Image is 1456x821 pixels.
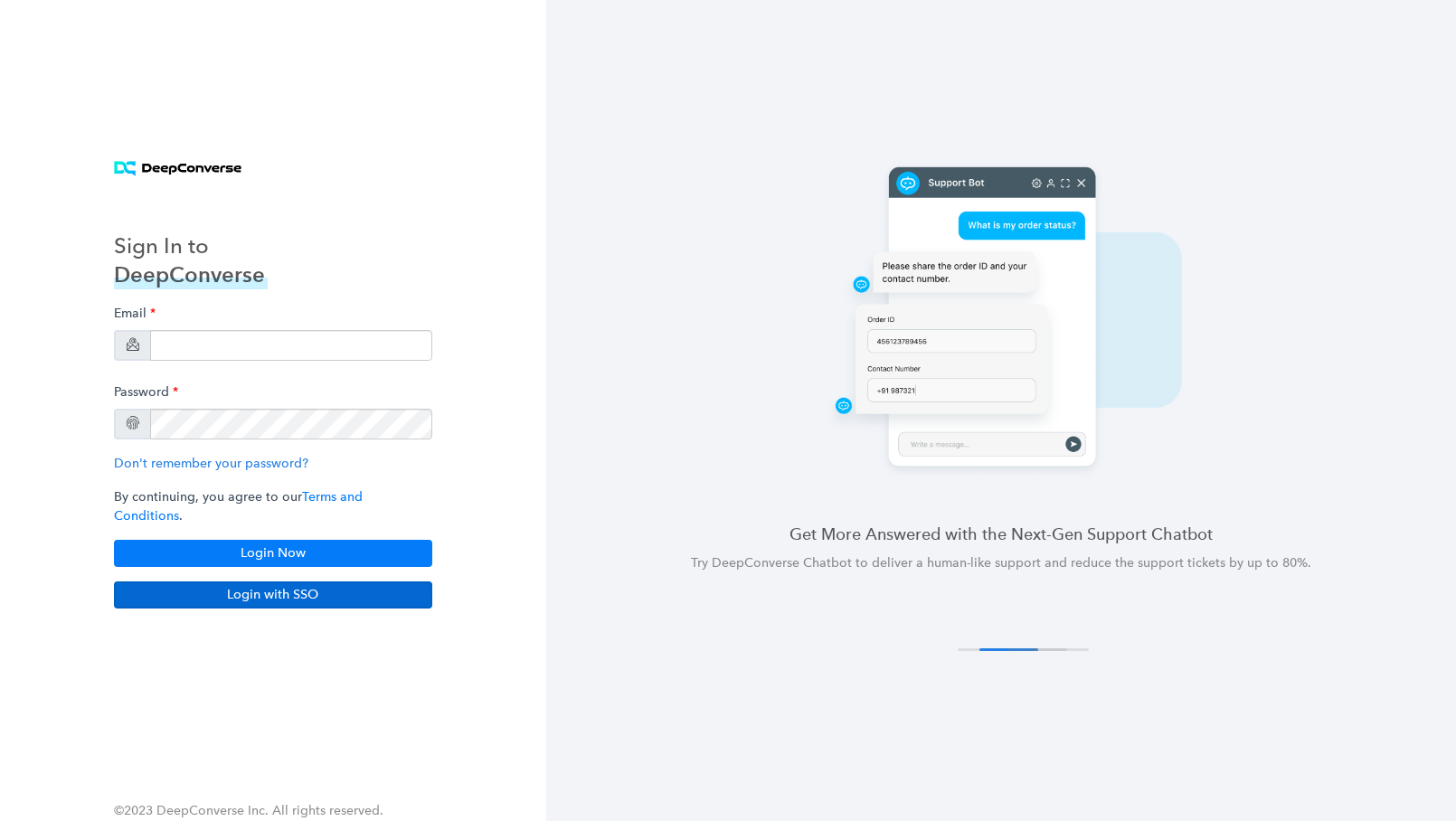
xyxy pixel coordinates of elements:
[691,555,1311,571] span: Try DeepConverse Chatbot to deliver a human-like support and reduce the support tickets by up to ...
[114,260,268,289] h3: DeepConverse
[114,487,432,525] p: By continuing, you agree to our .
[590,523,1413,545] h4: Get More Answered with the Next-Gen Support Chatbot
[114,803,383,818] span: ©2023 DeepConverse Inc. All rights reserved.
[979,648,1038,651] button: 2
[114,540,432,567] button: Login Now
[114,581,432,609] button: Login with SSO
[114,231,268,260] h3: Sign In to
[114,161,241,176] img: horizontal logo
[114,297,156,330] label: Email
[1030,648,1089,651] button: 4
[1008,648,1067,651] button: 3
[114,375,178,409] label: Password
[773,159,1228,478] img: carousel 2
[958,648,1016,651] button: 1
[114,456,308,471] a: Don't remember your password?
[114,489,363,524] a: Terms and Conditions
